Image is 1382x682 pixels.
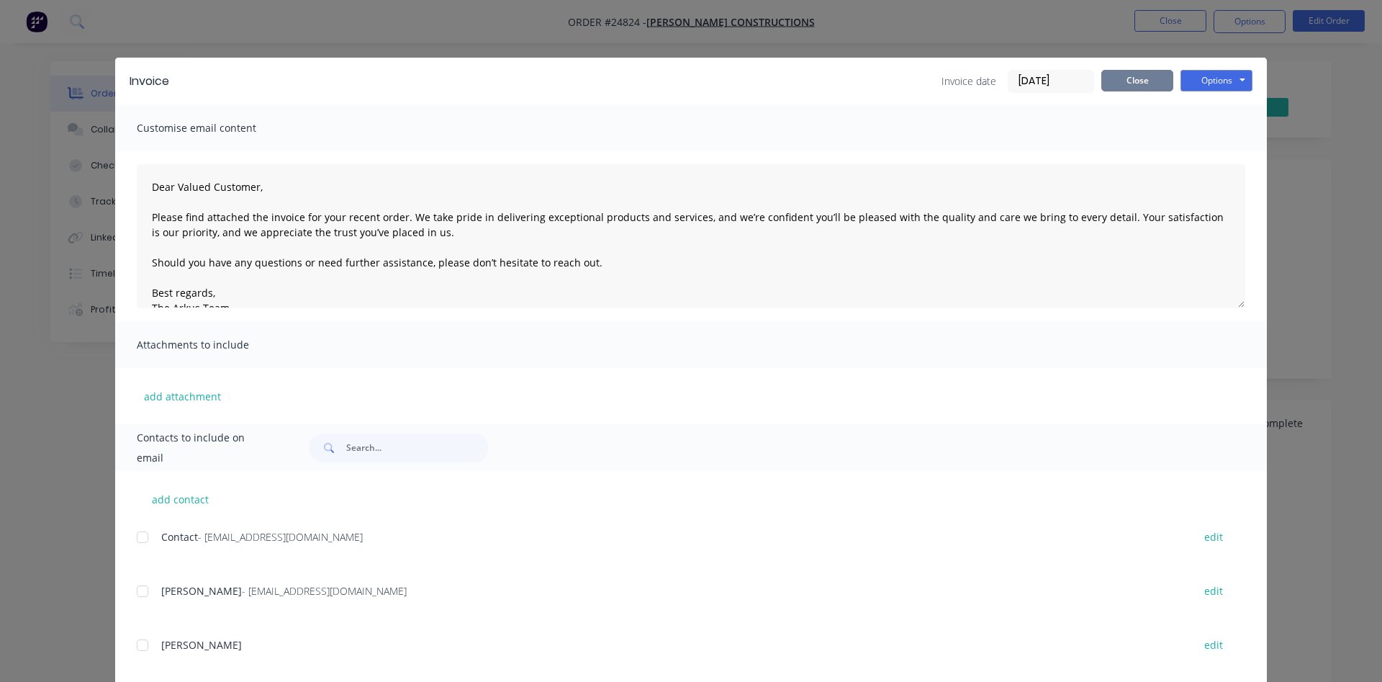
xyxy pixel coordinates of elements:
[1196,635,1232,655] button: edit
[161,530,198,544] span: Contact
[161,638,242,652] span: [PERSON_NAME]
[137,488,223,510] button: add contact
[1196,527,1232,547] button: edit
[137,385,228,407] button: add attachment
[130,73,169,90] div: Invoice
[1196,581,1232,601] button: edit
[137,428,273,468] span: Contacts to include on email
[137,335,295,355] span: Attachments to include
[1101,70,1173,91] button: Close
[137,118,295,138] span: Customise email content
[242,584,407,598] span: - [EMAIL_ADDRESS][DOMAIN_NAME]
[137,164,1245,308] textarea: Dear Valued Customer, Please find attached the invoice for your recent order. We take pride in de...
[346,434,489,462] input: Search...
[941,73,996,89] span: Invoice date
[161,584,242,598] span: [PERSON_NAME]
[198,530,363,544] span: - [EMAIL_ADDRESS][DOMAIN_NAME]
[1180,70,1252,91] button: Options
